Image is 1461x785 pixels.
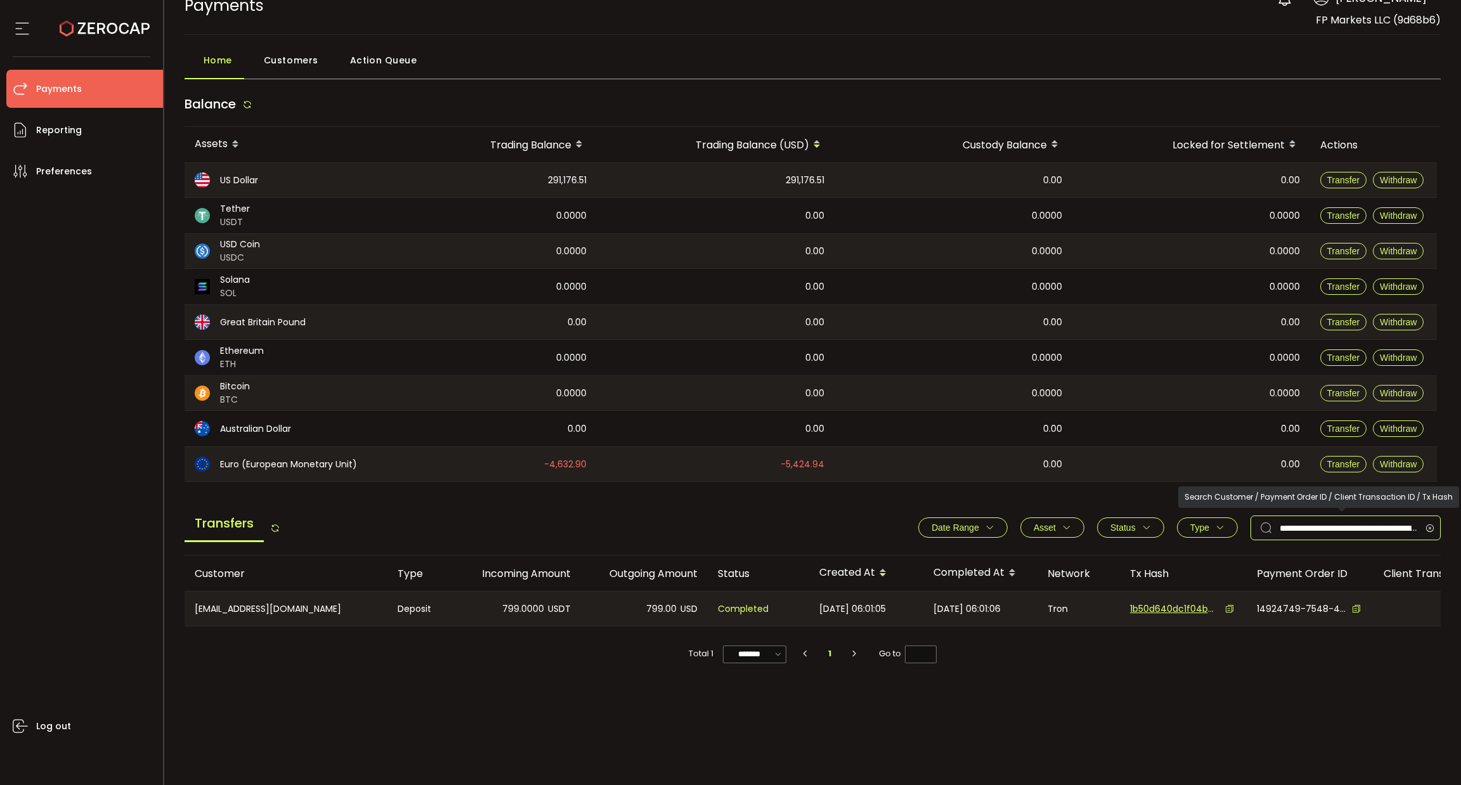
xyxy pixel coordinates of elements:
span: Transfer [1327,246,1360,256]
span: 0.00 [568,422,587,436]
button: Date Range [918,517,1008,538]
span: 14924749-7548-4357-86fc-168a32e0da8a [1257,602,1346,616]
span: Date Range [932,522,979,533]
div: Trading Balance (USD) [597,134,834,155]
span: 0.0000 [1032,386,1062,401]
span: Home [204,48,232,73]
span: Transfer [1327,424,1360,434]
div: Tron [1037,592,1120,626]
span: Transfer [1327,388,1360,398]
span: 1b50d640dc1f04b6d23dbbee864fda4a0fc07bd4a12ba96135272851d57474cb [1130,602,1219,616]
span: Withdraw [1380,175,1417,185]
span: 0.00 [805,244,824,259]
span: 0.0000 [556,386,587,401]
span: ETH [220,358,264,371]
div: Actions [1310,138,1437,152]
span: SOL [220,287,250,300]
div: Type [387,566,454,581]
span: Withdraw [1380,317,1417,327]
button: Transfer [1320,314,1367,330]
span: Withdraw [1380,388,1417,398]
button: Transfer [1320,385,1367,401]
span: Payments [36,80,82,98]
div: Customer [185,566,387,581]
span: 0.00 [1043,457,1062,472]
div: Created At [809,562,923,584]
span: 0.0000 [1269,386,1300,401]
div: Outgoing Amount [581,566,708,581]
span: BTC [220,393,250,406]
span: USD [680,602,698,616]
span: USDC [220,251,260,264]
div: Status [708,566,809,581]
span: 0.00 [805,351,824,365]
span: -5,424.94 [781,457,824,472]
button: Asset [1020,517,1084,538]
button: Withdraw [1373,349,1424,366]
span: 0.0000 [1032,351,1062,365]
img: usd_portfolio.svg [195,172,210,188]
button: Withdraw [1373,385,1424,401]
span: Action Queue [350,48,417,73]
span: Transfer [1327,317,1360,327]
li: 1 [819,645,841,663]
span: -4,632.90 [544,457,587,472]
span: 0.00 [805,280,824,294]
span: Transfers [185,506,264,542]
button: Transfer [1320,349,1367,366]
span: 291,176.51 [786,173,824,188]
span: FP Markets LLC (9d68b6) [1316,13,1441,27]
button: Transfer [1320,243,1367,259]
button: Status [1097,517,1164,538]
span: 0.0000 [1032,280,1062,294]
span: 0.00 [1281,457,1300,472]
span: Preferences [36,162,92,181]
button: Transfer [1320,456,1367,472]
span: Customers [264,48,318,73]
span: Go to [879,645,937,663]
span: Bitcoin [220,380,250,393]
span: 291,176.51 [548,173,587,188]
div: Payment Order ID [1247,566,1373,581]
img: usdc_portfolio.svg [195,243,210,259]
span: Status [1110,522,1136,533]
span: 0.0000 [1269,209,1300,223]
span: Transfer [1327,353,1360,363]
div: Chat Widget [1398,724,1461,785]
span: Log out [36,717,71,736]
div: Custody Balance [834,134,1072,155]
div: Completed At [923,562,1037,584]
span: 0.00 [1043,422,1062,436]
span: 0.0000 [556,209,587,223]
span: Solana [220,273,250,287]
button: Withdraw [1373,172,1424,188]
span: Ethereum [220,344,264,358]
span: 0.0000 [1269,280,1300,294]
button: Withdraw [1373,314,1424,330]
span: Tether [220,202,250,216]
span: 0.00 [805,209,824,223]
span: US Dollar [220,174,258,187]
span: 0.0000 [556,244,587,259]
button: Withdraw [1373,456,1424,472]
div: Tx Hash [1120,566,1247,581]
span: USDT [548,602,571,616]
span: 0.00 [1281,422,1300,436]
span: Withdraw [1380,211,1417,221]
div: Search Customer / Payment Order ID / Client Transaction ID / Tx Hash [1178,486,1459,508]
span: 0.0000 [1269,351,1300,365]
div: Incoming Amount [454,566,581,581]
button: Withdraw [1373,278,1424,295]
img: gbp_portfolio.svg [195,315,210,330]
span: 0.00 [805,315,824,330]
button: Type [1177,517,1238,538]
span: Australian Dollar [220,422,291,436]
div: Assets [185,134,381,155]
button: Transfer [1320,420,1367,437]
span: Type [1190,522,1209,533]
span: Great Britain Pound [220,316,306,329]
button: Transfer [1320,172,1367,188]
span: 799.00 [646,602,677,616]
span: Transfer [1327,211,1360,221]
span: USDT [220,216,250,229]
